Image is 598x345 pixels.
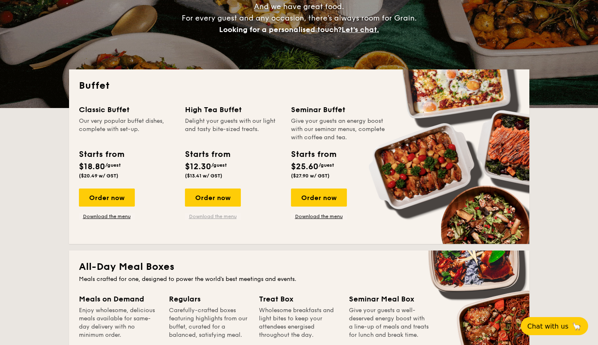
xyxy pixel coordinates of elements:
[521,317,588,335] button: Chat with us🦙
[349,306,429,339] div: Give your guests a well-deserved energy boost with a line-up of meals and treats for lunch and br...
[182,2,417,34] span: And we have great food. For every guest and any occasion, there’s always room for Grain.
[211,162,227,168] span: /guest
[259,293,339,305] div: Treat Box
[291,162,319,172] span: $25.60
[349,293,429,305] div: Seminar Meal Box
[185,189,241,207] div: Order now
[185,117,281,142] div: Delight your guests with our light and tasty bite-sized treats.
[79,117,175,142] div: Our very popular buffet dishes, complete with set-up.
[169,293,249,305] div: Regulars
[79,173,118,179] span: ($20.49 w/ GST)
[79,213,135,220] a: Download the menu
[319,162,334,168] span: /guest
[185,104,281,115] div: High Tea Buffet
[79,293,159,305] div: Meals on Demand
[185,213,241,220] a: Download the menu
[79,104,175,115] div: Classic Buffet
[291,189,347,207] div: Order now
[342,25,379,34] span: Let's chat.
[291,117,387,142] div: Give your guests an energy boost with our seminar menus, complete with coffee and tea.
[79,306,159,339] div: Enjoy wholesome, delicious meals available for same-day delivery with no minimum order.
[79,79,519,92] h2: Buffet
[259,306,339,339] div: Wholesome breakfasts and light bites to keep your attendees energised throughout the day.
[169,306,249,339] div: Carefully-crafted boxes featuring highlights from our buffet, curated for a balanced, satisfying ...
[79,148,124,161] div: Starts from
[291,173,330,179] span: ($27.90 w/ GST)
[79,275,519,283] div: Meals crafted for one, designed to power the world's best meetings and events.
[527,322,568,330] span: Chat with us
[79,260,519,274] h2: All-Day Meal Boxes
[219,25,342,34] span: Looking for a personalised touch?
[79,189,135,207] div: Order now
[79,162,105,172] span: $18.80
[185,162,211,172] span: $12.30
[291,213,347,220] a: Download the menu
[185,173,222,179] span: ($13.41 w/ GST)
[105,162,121,168] span: /guest
[291,104,387,115] div: Seminar Buffet
[572,322,582,331] span: 🦙
[291,148,336,161] div: Starts from
[185,148,230,161] div: Starts from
